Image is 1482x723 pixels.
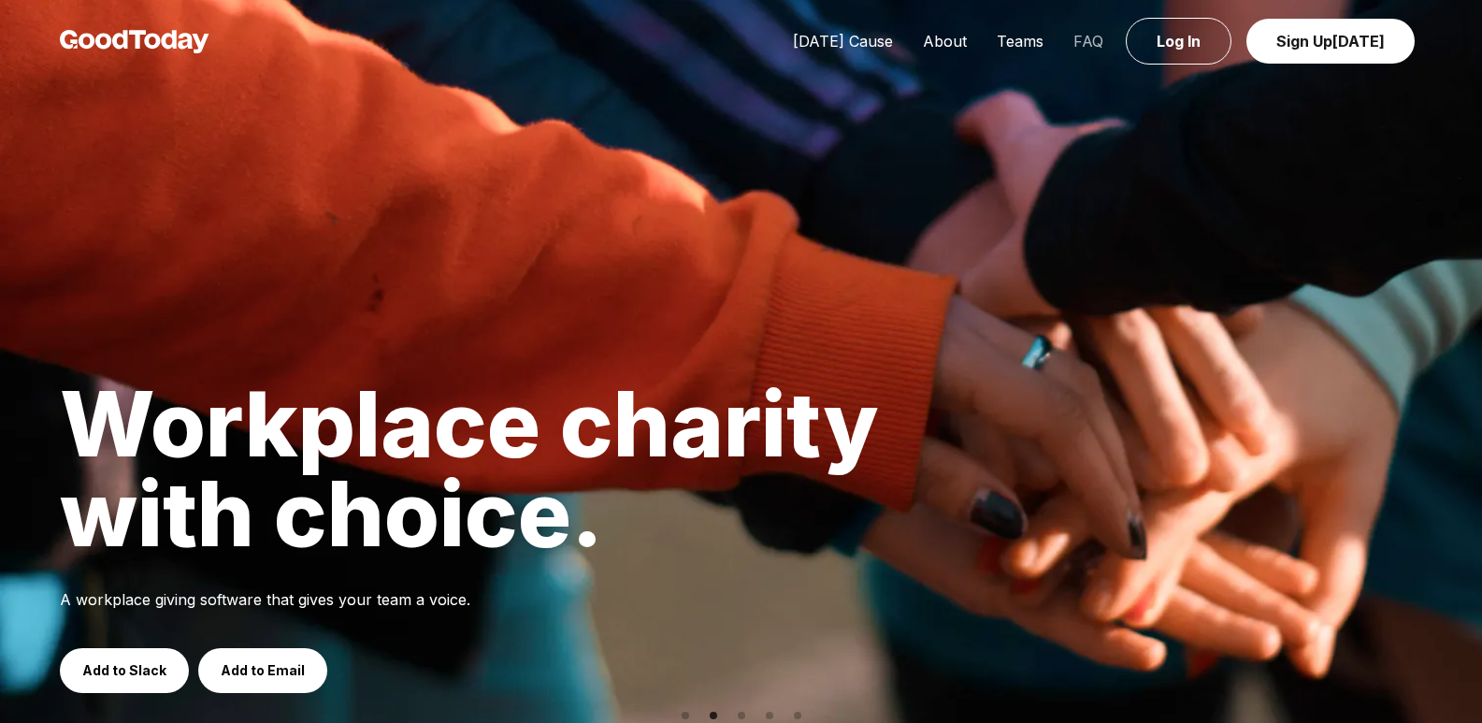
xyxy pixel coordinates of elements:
[60,648,189,693] a: Add to Slack
[982,32,1058,51] a: Teams
[198,648,327,693] a: Add to Email
[778,32,908,51] a: [DATE] Cause
[1058,32,1118,51] a: FAQ
[60,30,209,53] img: GoodToday
[908,32,982,51] a: About
[1126,18,1231,65] a: Log In
[60,379,1422,558] h1: Workplace charity with choice.
[1246,19,1415,64] a: Sign Up[DATE]
[1332,32,1385,51] span: [DATE]
[60,588,1422,611] p: A workplace giving software that gives your team a voice.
